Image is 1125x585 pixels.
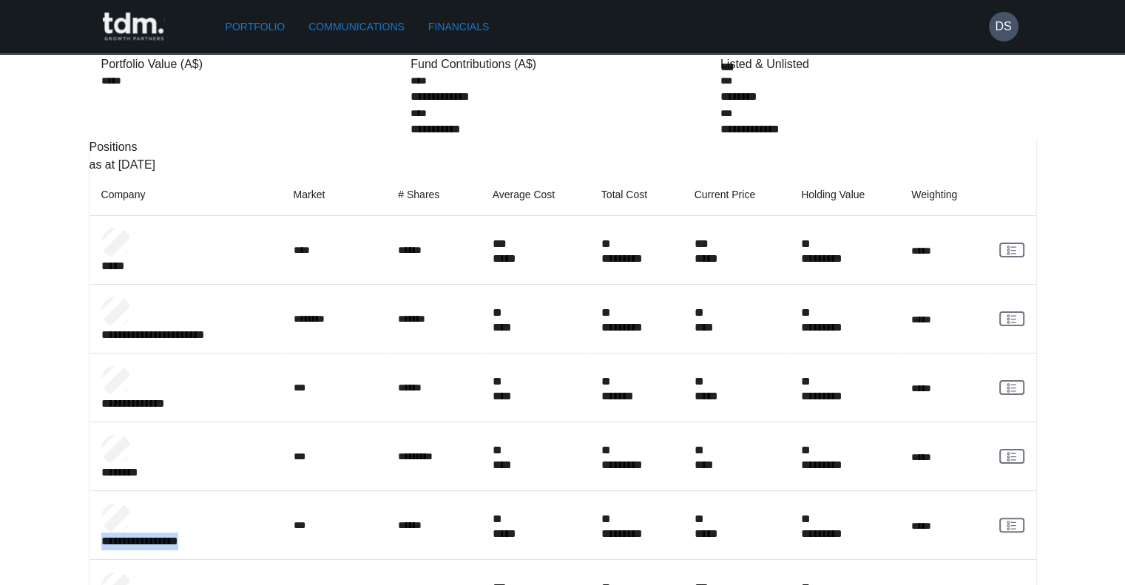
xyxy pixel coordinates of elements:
th: Total Cost [589,174,683,216]
g: rgba(16, 24, 40, 0.6 [1007,246,1016,254]
th: Weighting [899,174,987,216]
h6: DS [995,18,1011,35]
div: Portfolio Value (A$) [101,55,405,73]
p: as at [DATE] [89,156,1036,174]
a: View Client Communications [999,449,1024,464]
a: View Client Communications [999,518,1024,532]
a: View Client Communications [999,380,1024,395]
th: Average Cost [481,174,589,216]
a: View Client Communications [999,243,1024,257]
a: Communications [303,13,411,41]
div: Fund Contributions (A$) [411,55,714,73]
g: rgba(16, 24, 40, 0.6 [1007,383,1016,391]
div: Listed & Unlisted [720,55,1024,73]
th: # Shares [386,174,480,216]
p: Positions [89,138,1036,156]
button: DS [989,12,1018,41]
a: Financials [422,13,495,41]
th: Holding Value [789,174,899,216]
a: View Client Communications [999,311,1024,326]
g: rgba(16, 24, 40, 0.6 [1007,314,1016,322]
th: Company [89,174,282,216]
a: Portfolio [220,13,291,41]
th: Market [282,174,387,216]
th: Current Price [683,174,789,216]
g: rgba(16, 24, 40, 0.6 [1007,452,1016,460]
g: rgba(16, 24, 40, 0.6 [1007,521,1016,529]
